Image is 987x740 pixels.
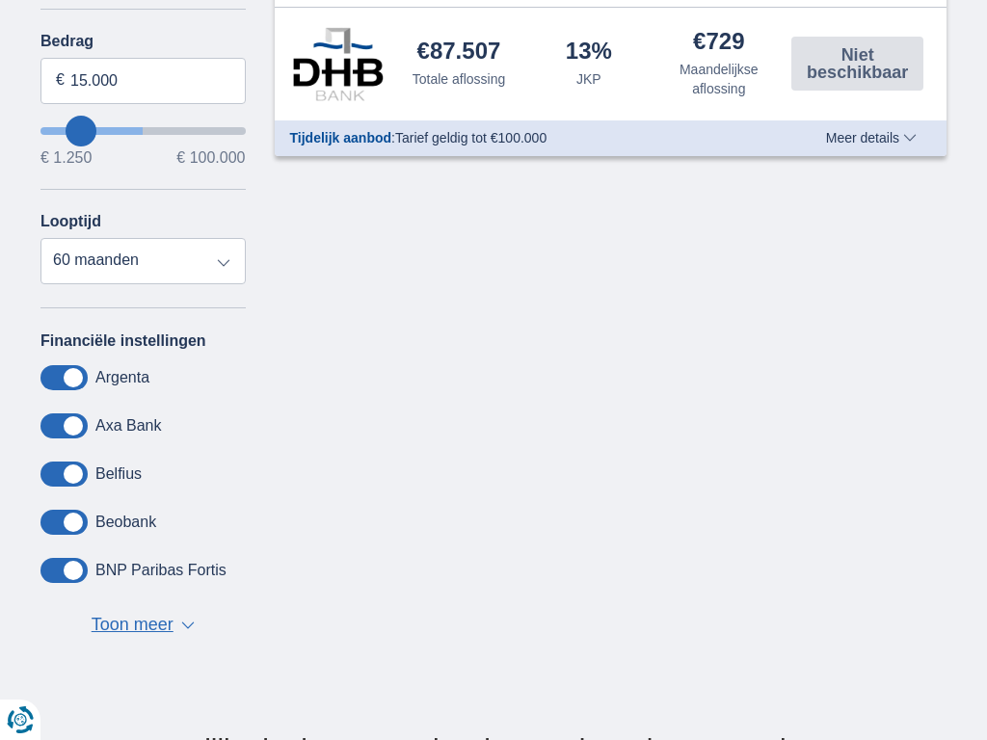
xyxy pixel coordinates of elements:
input: wantToBorrow [40,127,246,135]
button: Niet beschikbaar [791,37,923,91]
span: € [56,69,65,92]
label: Beobank [95,514,156,531]
div: JKP [576,69,601,89]
span: Meer details [826,131,917,145]
button: Meer details [812,130,931,145]
span: Tarief geldig tot €100.000 [395,130,547,145]
label: Bedrag [40,33,246,50]
div: Totale aflossing [413,69,506,89]
label: Belfius [95,465,142,483]
img: product.pl.alt DHB Bank [290,27,387,100]
span: € 1.250 [40,150,92,166]
label: Looptijd [40,213,101,230]
div: 13% [566,40,612,66]
span: ▼ [181,621,195,629]
div: Maandelijkse aflossing [661,60,776,98]
span: Niet beschikbaar [797,46,918,81]
label: BNP Paribas Fortis [95,562,227,579]
div: : [275,128,800,147]
div: €729 [693,30,744,56]
label: Financiële instellingen [40,332,206,350]
span: € 100.000 [176,150,245,166]
label: Axa Bank [95,417,161,435]
span: Tijdelijk aanbod [290,130,392,145]
label: Argenta [95,369,149,386]
button: Toon meer ▼ [86,612,200,639]
div: €87.507 [417,40,501,66]
span: Toon meer [92,613,173,638]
